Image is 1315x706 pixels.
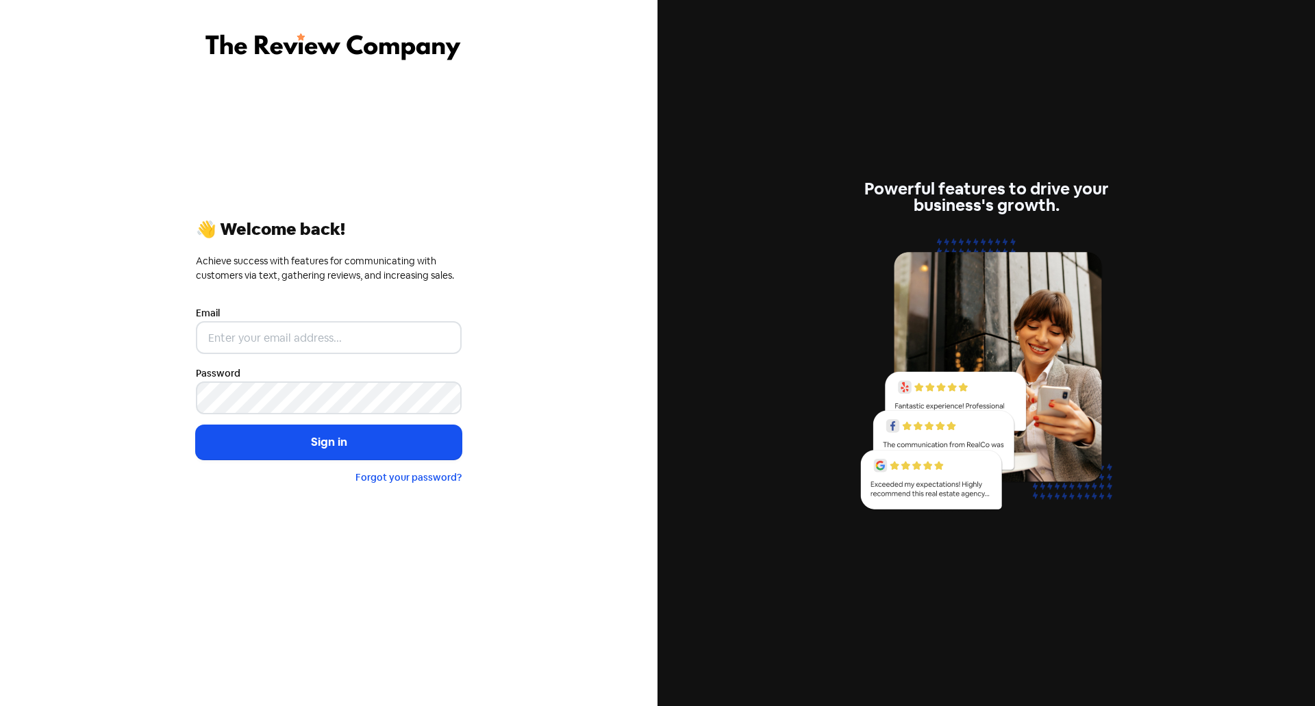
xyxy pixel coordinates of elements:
label: Email [196,306,220,320]
div: 👋 Welcome back! [196,221,462,238]
img: reviews [853,230,1119,525]
a: Forgot your password? [355,471,462,483]
label: Password [196,366,240,381]
div: Achieve success with features for communicating with customers via text, gathering reviews, and i... [196,254,462,283]
div: Powerful features to drive your business's growth. [853,181,1119,214]
input: Enter your email address... [196,321,462,354]
button: Sign in [196,425,462,459]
